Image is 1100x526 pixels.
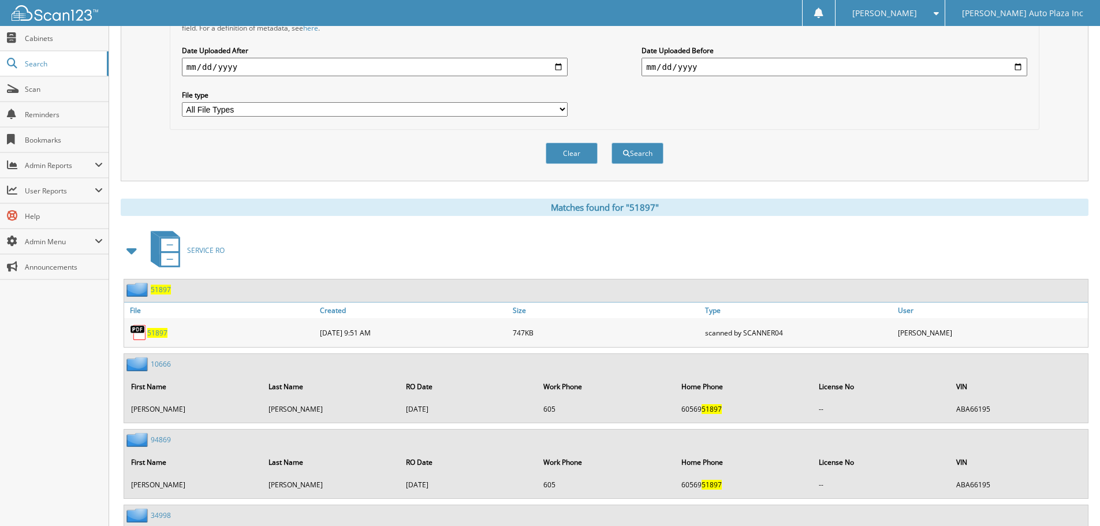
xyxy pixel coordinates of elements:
[263,400,399,419] td: [PERSON_NAME]
[676,375,812,398] th: Home Phone
[702,404,722,414] span: 51897
[182,90,568,100] label: File type
[263,375,399,398] th: Last Name
[317,303,510,318] a: Created
[25,186,95,196] span: User Reports
[317,321,510,344] div: [DATE] 9:51 AM
[400,475,536,494] td: [DATE]
[813,475,949,494] td: --
[538,375,674,398] th: Work Phone
[950,450,1087,474] th: VIN
[147,328,167,338] a: 51897
[702,303,895,318] a: Type
[125,475,262,494] td: [PERSON_NAME]
[151,359,171,369] a: 10666
[124,303,317,318] a: File
[263,475,399,494] td: [PERSON_NAME]
[813,400,949,419] td: --
[962,10,1083,17] span: [PERSON_NAME] Auto Plaza Inc
[126,282,151,297] img: folder2.png
[151,510,171,520] a: 34998
[263,450,399,474] th: Last Name
[25,211,103,221] span: Help
[400,375,536,398] th: RO Date
[895,321,1088,344] div: [PERSON_NAME]
[25,59,101,69] span: Search
[510,303,703,318] a: Size
[895,303,1088,318] a: User
[25,110,103,120] span: Reminders
[25,161,95,170] span: Admin Reports
[642,58,1027,76] input: end
[546,143,598,164] button: Clear
[950,400,1087,419] td: ABA66195
[303,23,318,33] a: here
[25,84,103,94] span: Scan
[538,450,674,474] th: Work Phone
[676,475,812,494] td: 60569
[538,475,674,494] td: 605
[642,46,1027,55] label: Date Uploaded Before
[126,508,151,523] img: folder2.png
[126,357,151,371] img: folder2.png
[125,450,262,474] th: First Name
[611,143,663,164] button: Search
[400,400,536,419] td: [DATE]
[25,237,95,247] span: Admin Menu
[121,199,1088,216] div: Matches found for "51897"
[950,475,1087,494] td: ABA66195
[400,450,536,474] th: RO Date
[182,58,568,76] input: start
[25,135,103,145] span: Bookmarks
[144,227,225,273] a: SERVICE RO
[126,432,151,447] img: folder2.png
[151,285,171,294] a: 51897
[950,375,1087,398] th: VIN
[702,321,895,344] div: scanned by SCANNER04
[813,375,949,398] th: License No
[852,10,917,17] span: [PERSON_NAME]
[187,245,225,255] span: SERVICE RO
[25,33,103,43] span: Cabinets
[676,450,812,474] th: Home Phone
[702,480,722,490] span: 51897
[125,375,262,398] th: First Name
[676,400,812,419] td: 60569
[182,46,568,55] label: Date Uploaded After
[813,450,949,474] th: License No
[538,400,674,419] td: 605
[130,324,147,341] img: PDF.png
[510,321,703,344] div: 747KB
[125,400,262,419] td: [PERSON_NAME]
[151,435,171,445] a: 94869
[25,262,103,272] span: Announcements
[12,5,98,21] img: scan123-logo-white.svg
